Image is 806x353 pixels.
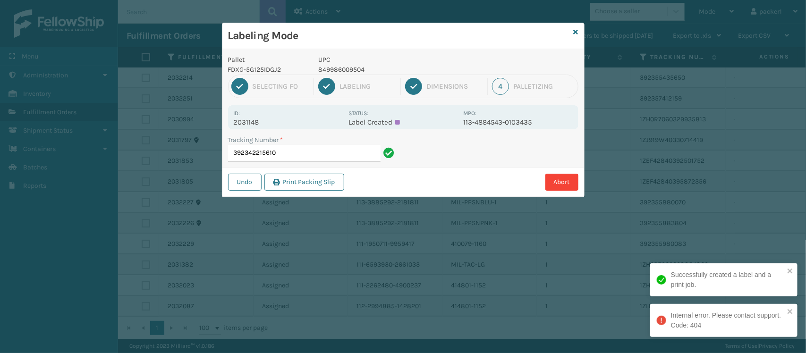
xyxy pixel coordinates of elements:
label: Tracking Number [228,135,283,145]
label: Id: [234,110,240,117]
button: close [787,267,794,276]
p: Label Created [348,118,458,126]
button: close [787,308,794,317]
p: 2031148 [234,118,343,126]
p: UPC [318,55,458,65]
div: Internal error. Please contact support. Code: 404 [671,311,784,330]
label: MPO: [463,110,476,117]
div: Palletizing [513,82,575,91]
div: Labeling [339,82,396,91]
div: Successfully created a label and a print job. [671,270,784,290]
button: Undo [228,174,262,191]
button: Print Packing Slip [264,174,344,191]
p: 113-4884543-0103435 [463,118,572,126]
p: 849986009504 [318,65,458,75]
div: 1 [231,78,248,95]
div: Dimensions [426,82,483,91]
button: Abort [545,174,578,191]
label: Status: [348,110,368,117]
div: Selecting FO [253,82,309,91]
div: 2 [318,78,335,95]
p: FDXG-5G125IDGJ2 [228,65,307,75]
div: 3 [405,78,422,95]
div: 4 [492,78,509,95]
h3: Labeling Mode [228,29,570,43]
p: Pallet [228,55,307,65]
